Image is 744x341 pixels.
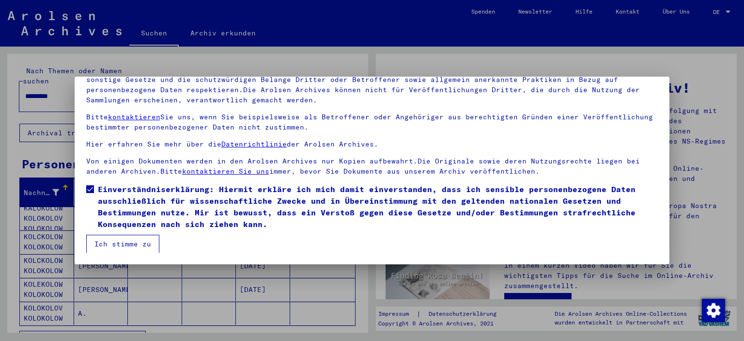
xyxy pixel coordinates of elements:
[182,167,269,176] a: kontaktieren Sie uns
[86,235,159,253] button: Ich stimme zu
[86,156,658,177] p: Von einigen Dokumenten werden in den Arolsen Archives nur Kopien aufbewahrt.Die Originale sowie d...
[98,183,658,230] span: Einverständniserklärung: Hiermit erkläre ich mich damit einverstanden, dass ich sensible personen...
[108,113,160,121] a: kontaktieren
[221,140,287,148] a: Datenrichtlinie
[86,54,658,105] p: Bitte beachten Sie, dass dieses Portal über NS - Verfolgte sensible Daten zu identifizierten oder...
[86,139,658,149] p: Hier erfahren Sie mehr über die der Arolsen Archives.
[86,112,658,132] p: Bitte Sie uns, wenn Sie beispielsweise als Betroffener oder Angehöriger aus berechtigten Gründen ...
[702,299,725,322] img: Zustimmung ändern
